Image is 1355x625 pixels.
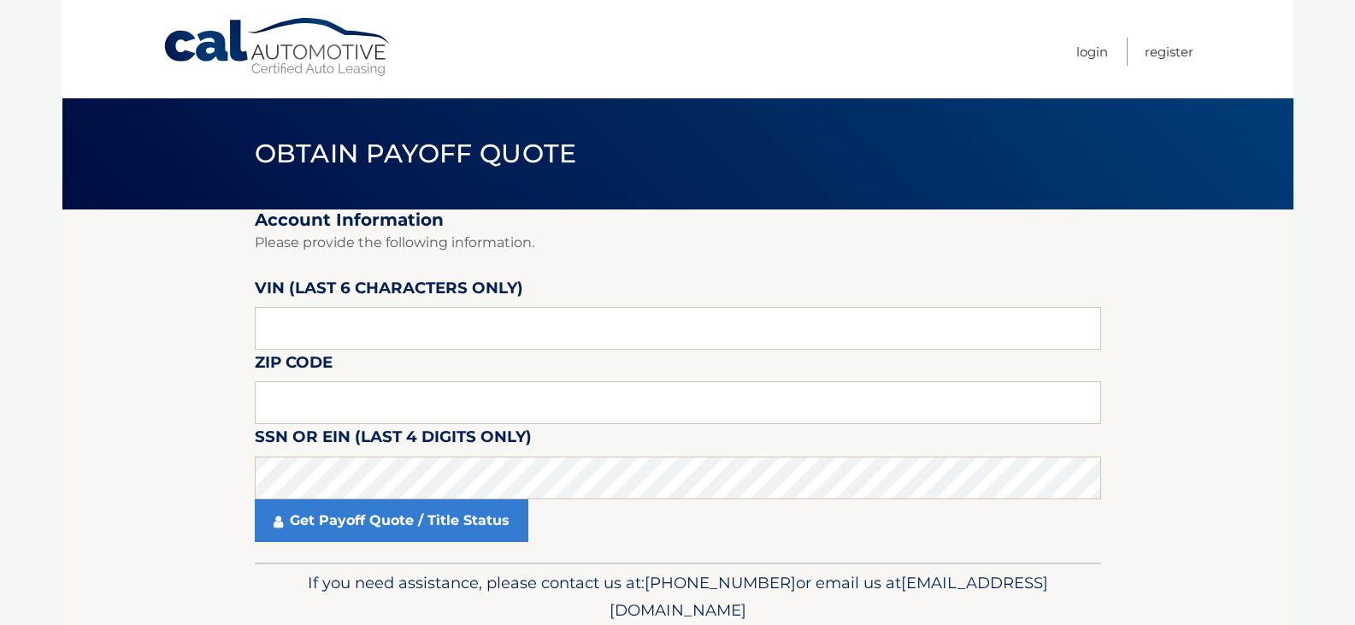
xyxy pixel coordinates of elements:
label: VIN (last 6 characters only) [255,275,523,307]
label: SSN or EIN (last 4 digits only) [255,424,532,456]
p: Please provide the following information. [255,231,1101,255]
span: [PHONE_NUMBER] [645,573,796,593]
a: Get Payoff Quote / Title Status [255,499,528,542]
h2: Account Information [255,209,1101,231]
a: Cal Automotive [162,17,393,78]
a: Register [1145,38,1193,66]
label: Zip Code [255,350,333,381]
a: Login [1076,38,1108,66]
p: If you need assistance, please contact us at: or email us at [266,569,1090,624]
span: Obtain Payoff Quote [255,138,577,169]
